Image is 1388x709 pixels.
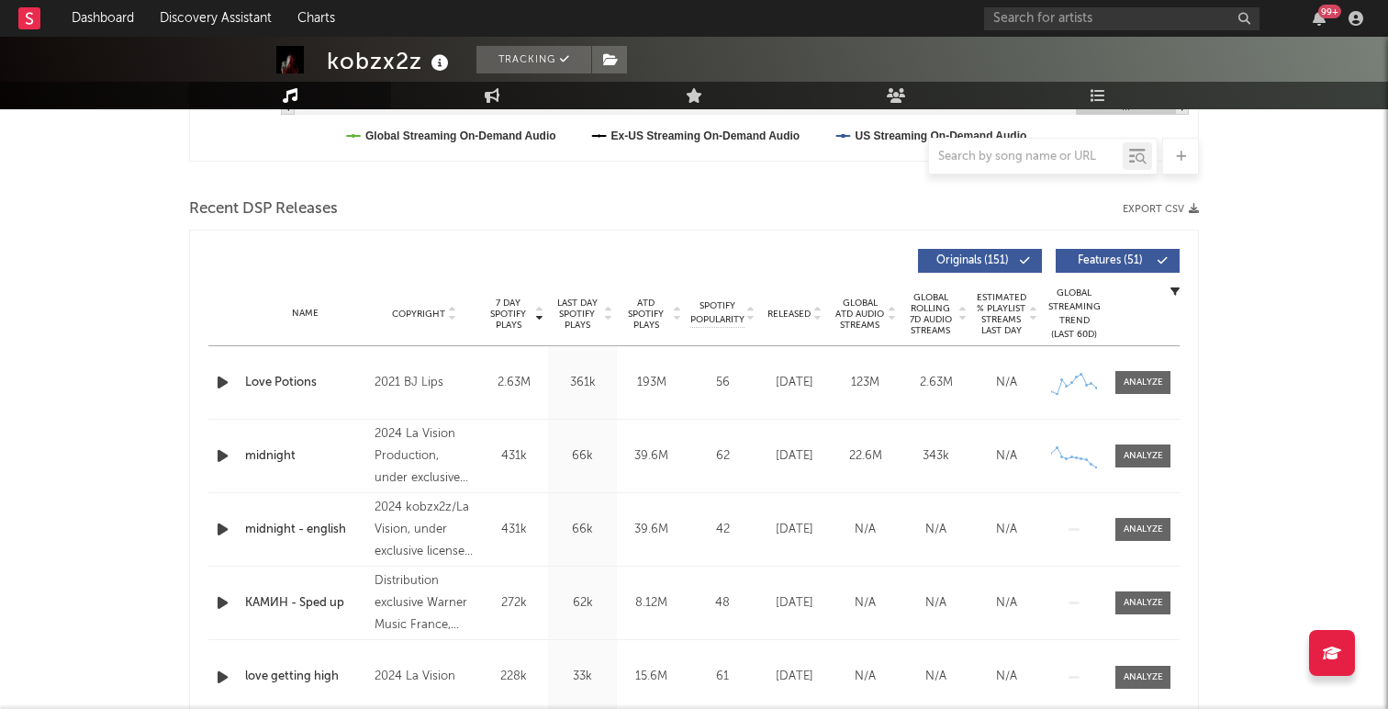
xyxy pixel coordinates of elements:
div: N/A [834,594,896,613]
div: N/A [834,668,896,686]
span: Global Rolling 7D Audio Streams [905,292,956,336]
button: Export CSV [1123,204,1199,215]
a: КАМИН - Sped up [245,594,365,613]
text: Global Streaming On-Demand Audio [365,129,556,142]
span: 7 Day Spotify Plays [484,298,532,331]
span: ATD Spotify Plays [621,298,670,331]
div: 39.6M [621,521,681,539]
span: Estimated % Playlist Streams Last Day [976,292,1026,336]
div: [DATE] [764,668,825,686]
a: Love Potions [245,374,365,392]
input: Search by song name or URL [929,150,1123,164]
div: [DATE] [764,521,825,539]
div: [DATE] [764,447,825,466]
text: Ex-US Streaming On-Demand Audio [611,129,800,142]
div: 272k [484,594,543,613]
div: N/A [834,521,896,539]
div: 361k [553,374,612,392]
div: 66k [553,521,612,539]
div: 62 [690,447,755,466]
div: kobzx2z [327,46,453,76]
div: 62k [553,594,612,613]
div: N/A [976,668,1037,686]
span: Spotify Popularity [690,299,744,327]
div: 56 [690,374,755,392]
div: 2021 BJ Lips [375,372,475,394]
div: 15.6M [621,668,681,686]
div: N/A [905,594,967,613]
div: 66k [553,447,612,466]
a: love getting high [245,668,365,686]
button: Features(51) [1056,249,1180,273]
div: Global Streaming Trend (Last 60D) [1047,287,1102,342]
div: 2024 La Vision Production, under exclusive distribution by [PERSON_NAME] [375,423,475,490]
input: Search for artists [984,7,1259,30]
div: 8.12M [621,594,681,613]
div: 39.6M [621,447,681,466]
div: 2.63M [484,374,543,392]
div: 42 [690,521,755,539]
div: [DATE] [764,374,825,392]
div: 431k [484,447,543,466]
div: N/A [976,447,1037,466]
div: N/A [976,521,1037,539]
span: Last Day Spotify Plays [553,298,601,331]
div: N/A [905,668,967,686]
button: Tracking [476,46,591,73]
div: 343k [905,447,967,466]
div: 33k [553,668,612,686]
a: midnight [245,447,365,466]
div: 22.6M [834,447,896,466]
div: 2024 kobzx2z/La Vision, under exclusive license to Unjaps AB [375,497,475,563]
div: 123M [834,374,896,392]
div: 99 + [1318,5,1341,18]
div: 2.63M [905,374,967,392]
div: [DATE] [764,594,825,613]
div: 2024 La Vision [375,666,475,688]
div: Distribution exclusive Warner Music France, Label Parlophone, © 2025 La Vision [375,570,475,636]
div: N/A [976,594,1037,613]
div: Name [245,307,365,321]
span: Features ( 51 ) [1068,255,1152,266]
span: Originals ( 151 ) [930,255,1014,266]
div: 431k [484,521,543,539]
div: 193M [621,374,681,392]
span: Recent DSP Releases [189,198,338,220]
a: midnight - english [245,521,365,539]
span: Released [767,309,811,320]
div: N/A [905,521,967,539]
div: 61 [690,668,755,686]
div: 48 [690,594,755,613]
div: N/A [976,374,1037,392]
button: 99+ [1313,11,1326,26]
text: US Streaming On-Demand Audio [855,129,1026,142]
button: Originals(151) [918,249,1042,273]
span: Copyright [392,309,445,320]
span: Global ATD Audio Streams [834,298,885,331]
div: 228k [484,668,543,686]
